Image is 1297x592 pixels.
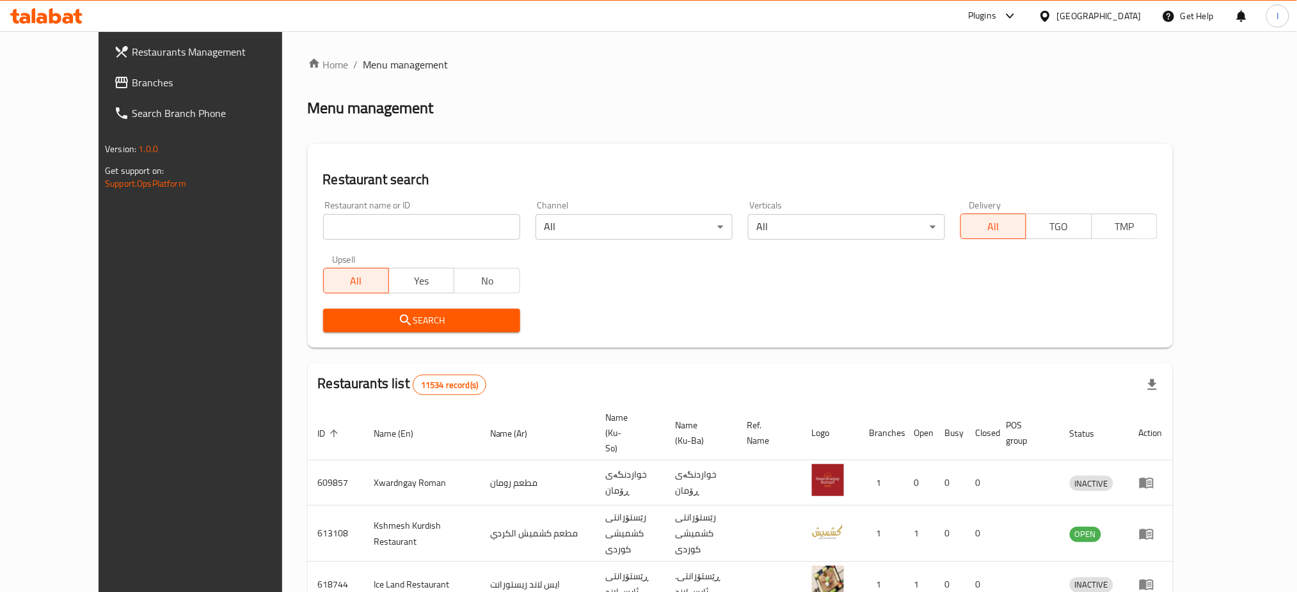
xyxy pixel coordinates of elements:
span: Search [333,313,510,329]
a: Restaurants Management [104,36,315,67]
th: Logo [802,406,859,460]
td: خواردنگەی ڕۆمان [665,460,737,506]
button: All [960,214,1026,239]
span: Status [1070,426,1111,441]
span: Search Branch Phone [132,105,305,121]
span: No [459,272,514,290]
span: I [1277,9,1278,23]
div: [GEOGRAPHIC_DATA] [1057,9,1142,23]
a: Support.OpsPlatform [105,175,186,192]
span: Name (Ar) [490,426,545,441]
td: 0 [935,506,966,562]
div: INACTIVE [1070,476,1113,491]
span: INACTIVE [1070,577,1113,592]
li: / [354,57,358,72]
div: Export file [1137,370,1168,400]
span: ID [318,426,342,441]
div: All [748,214,945,240]
button: TMP [1092,214,1158,239]
span: Ref. Name [747,417,786,448]
span: Menu management [363,57,449,72]
td: 0 [904,460,935,506]
label: Delivery [969,201,1001,210]
td: 0 [935,460,966,506]
div: Menu [1139,577,1163,592]
span: INACTIVE [1070,476,1113,491]
th: Action [1129,406,1173,460]
img: Kshmesh Kurdish Restaurant [812,515,844,547]
h2: Restaurants list [318,374,487,395]
td: 0 [966,460,996,506]
td: مطعم كشميش الكردي [480,506,596,562]
button: No [454,268,520,293]
th: Busy [935,406,966,460]
div: Plugins [968,8,996,24]
div: Total records count [413,375,486,395]
nav: breadcrumb [308,57,1173,72]
h2: Menu management [308,98,434,118]
td: 613108 [308,506,364,562]
span: Yes [394,272,449,290]
td: 609857 [308,460,364,506]
h2: Restaurant search [323,170,1158,189]
button: All [323,268,389,293]
td: 0 [966,506,996,562]
td: Xwardngay Roman [364,460,480,506]
span: All [329,272,384,290]
div: All [536,214,733,240]
span: All [966,217,1021,236]
span: Name (En) [374,426,431,441]
span: Name (Ku-So) [606,410,650,456]
td: 1 [904,506,935,562]
span: POS group [1007,417,1044,448]
span: Get support on: [105,162,164,179]
div: Menu [1139,526,1163,541]
td: Kshmesh Kurdish Restaurant [364,506,480,562]
th: Branches [859,406,904,460]
span: OPEN [1070,527,1101,541]
span: TGO [1031,217,1086,236]
button: Yes [388,268,454,293]
th: Closed [966,406,996,460]
img: Xwardngay Roman [812,464,844,496]
div: Menu [1139,475,1163,490]
td: مطعم رومان [480,460,596,506]
td: 1 [859,506,904,562]
button: TGO [1026,214,1092,239]
span: 11534 record(s) [413,379,486,391]
span: Branches [132,75,305,90]
td: 1 [859,460,904,506]
td: خواردنگەی ڕۆمان [596,460,665,506]
label: Upsell [332,255,356,264]
button: Search [323,309,520,332]
span: Restaurants Management [132,44,305,59]
td: رێستۆرانتی کشمیشى كوردى [596,506,665,562]
a: Search Branch Phone [104,98,315,129]
a: Branches [104,67,315,98]
span: TMP [1097,217,1152,236]
div: OPEN [1070,527,1101,542]
th: Open [904,406,935,460]
td: رێستۆرانتی کشمیشى كوردى [665,506,737,562]
span: Name (Ku-Ba) [676,417,722,448]
span: 1.0.0 [138,141,158,157]
span: Version: [105,141,136,157]
a: Home [308,57,349,72]
input: Search for restaurant name or ID.. [323,214,520,240]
